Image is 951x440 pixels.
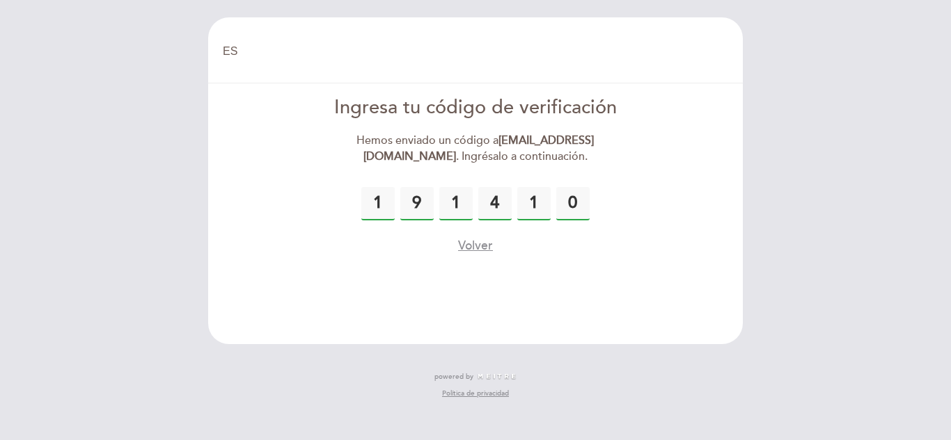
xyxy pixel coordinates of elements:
a: Política de privacidad [442,389,509,398]
a: powered by [434,372,517,382]
strong: [EMAIL_ADDRESS][DOMAIN_NAME] [363,133,595,163]
input: 0 [400,187,434,220]
input: 0 [439,187,473,220]
input: 0 [517,187,551,220]
div: Hemos enviado un código a . Ingrésalo a continuación. [316,133,636,165]
input: 0 [361,187,395,220]
span: powered by [434,372,473,382]
input: 0 [556,187,590,220]
div: Ingresa tu código de verificación [316,95,636,122]
input: 0 [478,187,512,220]
button: Volver [458,237,493,254]
img: MEITRE [477,373,517,380]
